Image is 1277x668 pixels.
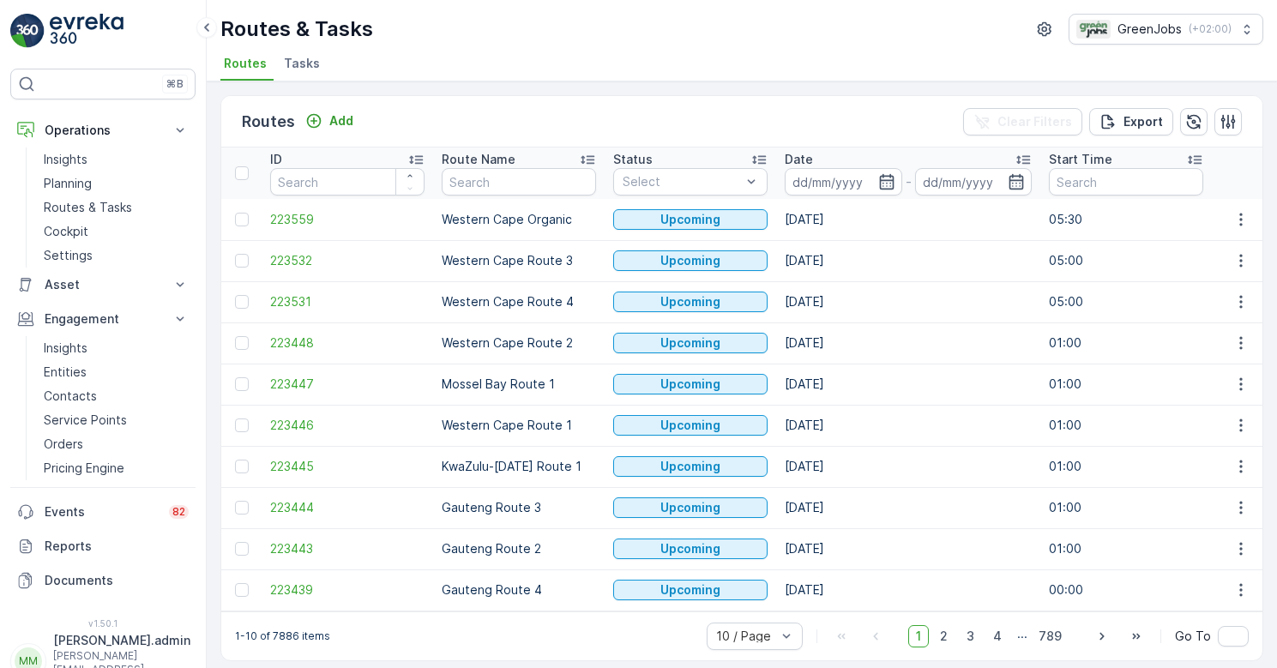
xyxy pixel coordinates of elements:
[270,581,425,599] a: 223439
[1049,458,1203,475] p: 01:00
[442,252,596,269] p: Western Cape Route 3
[660,252,720,269] p: Upcoming
[270,168,425,196] input: Search
[235,295,249,309] div: Toggle Row Selected
[660,211,720,228] p: Upcoming
[235,542,249,556] div: Toggle Row Selected
[270,499,425,516] a: 223444
[613,209,768,230] button: Upcoming
[442,499,596,516] p: Gauteng Route 3
[270,376,425,393] span: 223447
[242,110,295,134] p: Routes
[613,539,768,559] button: Upcoming
[660,293,720,310] p: Upcoming
[44,436,83,453] p: Orders
[235,629,330,643] p: 1-10 of 7886 items
[44,199,132,216] p: Routes & Tasks
[963,108,1082,135] button: Clear Filters
[1089,108,1173,135] button: Export
[166,77,184,91] p: ⌘B
[776,446,1040,487] td: [DATE]
[623,173,741,190] p: Select
[37,408,196,432] a: Service Points
[235,418,249,432] div: Toggle Row Selected
[442,376,596,393] p: Mossel Bay Route 1
[1049,540,1203,557] p: 01:00
[37,456,196,480] a: Pricing Engine
[53,632,190,649] p: [PERSON_NAME].admin
[44,151,87,168] p: Insights
[270,252,425,269] a: 223532
[270,334,425,352] a: 223448
[660,376,720,393] p: Upcoming
[37,432,196,456] a: Orders
[220,15,373,43] p: Routes & Tasks
[1049,499,1203,516] p: 01:00
[10,302,196,336] button: Engagement
[270,540,425,557] a: 223443
[776,199,1040,240] td: [DATE]
[442,151,515,168] p: Route Name
[270,211,425,228] span: 223559
[235,213,249,226] div: Toggle Row Selected
[1049,581,1203,599] p: 00:00
[660,334,720,352] p: Upcoming
[1031,625,1069,647] span: 789
[776,405,1040,446] td: [DATE]
[270,458,425,475] span: 223445
[50,14,123,48] img: logo_light-DOdMpM7g.png
[45,310,161,328] p: Engagement
[776,487,1040,528] td: [DATE]
[270,417,425,434] a: 223446
[270,151,282,168] p: ID
[44,412,127,429] p: Service Points
[298,111,360,131] button: Add
[235,460,249,473] div: Toggle Row Selected
[37,336,196,360] a: Insights
[442,540,596,557] p: Gauteng Route 2
[1189,22,1232,36] p: ( +02:00 )
[1049,151,1112,168] p: Start Time
[785,151,813,168] p: Date
[10,529,196,563] a: Reports
[235,583,249,597] div: Toggle Row Selected
[776,528,1040,569] td: [DATE]
[613,250,768,271] button: Upcoming
[442,334,596,352] p: Western Cape Route 2
[613,333,768,353] button: Upcoming
[985,625,1009,647] span: 4
[235,377,249,391] div: Toggle Row Selected
[1049,293,1203,310] p: 05:00
[44,223,88,240] p: Cockpit
[10,14,45,48] img: logo
[172,505,185,519] p: 82
[44,175,92,192] p: Planning
[44,340,87,357] p: Insights
[915,168,1033,196] input: dd/mm/yyyy
[906,172,912,192] p: -
[997,113,1072,130] p: Clear Filters
[44,460,124,477] p: Pricing Engine
[329,112,353,129] p: Add
[1123,113,1163,130] p: Export
[776,240,1040,281] td: [DATE]
[442,293,596,310] p: Western Cape Route 4
[270,293,425,310] span: 223531
[45,276,161,293] p: Asset
[44,388,97,405] p: Contacts
[442,211,596,228] p: Western Cape Organic
[1175,628,1211,645] span: Go To
[660,499,720,516] p: Upcoming
[776,281,1040,322] td: [DATE]
[613,497,768,518] button: Upcoming
[660,458,720,475] p: Upcoming
[1049,417,1203,434] p: 01:00
[37,172,196,196] a: Planning
[660,581,720,599] p: Upcoming
[776,569,1040,611] td: [DATE]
